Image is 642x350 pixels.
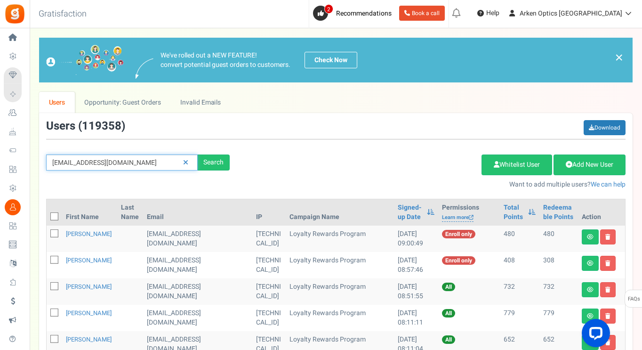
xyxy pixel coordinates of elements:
td: Loyalty Rewards Program [286,252,394,278]
img: images [136,58,153,79]
a: Total Points [504,203,523,222]
span: 2 [324,4,333,14]
span: Help [484,8,499,18]
a: Invalid Emails [171,92,231,113]
td: [TECHNICAL_ID] [252,226,285,252]
th: Email [143,199,252,226]
td: 408 [500,252,539,278]
a: [PERSON_NAME] [66,256,112,265]
td: 480 [500,226,539,252]
td: [TECHNICAL_ID] [252,278,285,305]
span: Recommendations [336,8,392,18]
th: IP [252,199,285,226]
img: Gratisfaction [4,3,25,24]
span: Arken Optics [GEOGRAPHIC_DATA] [520,8,622,18]
i: Delete user [605,234,610,240]
td: 779 [539,305,578,331]
span: All [442,335,455,344]
td: Loyalty Rewards Program [286,226,394,252]
a: Reset [178,155,193,171]
span: 119358 [82,118,121,134]
a: Help [473,6,503,21]
td: [DATE] 09:00:49 [394,226,438,252]
i: View details [587,234,594,240]
img: images [46,45,124,75]
a: Whitelist User [481,155,552,175]
td: 732 [539,278,578,305]
a: × [615,52,623,63]
td: 779 [500,305,539,331]
i: View details [587,313,594,319]
i: Delete user [605,287,610,293]
td: Loyalty Rewards Program [286,305,394,331]
a: [PERSON_NAME] [66,282,112,291]
a: 2 Recommendations [313,6,395,21]
th: Action [578,199,625,226]
td: [EMAIL_ADDRESS][DOMAIN_NAME] [143,278,252,305]
p: Want to add multiple users? [244,180,626,189]
a: [PERSON_NAME] [66,229,112,238]
td: [DATE] 08:57:46 [394,252,438,278]
td: [EMAIL_ADDRESS][DOMAIN_NAME] [143,305,252,331]
p: We've rolled out a NEW FEATURE! convert potential guest orders to customers. [160,51,290,70]
td: 480 [539,226,578,252]
th: Permissions [438,199,500,226]
a: Learn more [442,214,473,222]
a: Download [584,120,626,135]
th: First Name [62,199,117,226]
span: All [442,309,455,317]
a: Users [39,92,75,113]
td: [DATE] 08:51:55 [394,278,438,305]
input: Search by email or name [46,155,198,171]
span: Enroll only [442,256,475,265]
td: [TECHNICAL_ID] [252,252,285,278]
i: View details [587,287,594,293]
td: General [143,252,252,278]
td: [EMAIL_ADDRESS][DOMAIN_NAME] [143,226,252,252]
h3: Gratisfaction [28,5,97,24]
a: Add New User [554,155,626,175]
i: View details [587,260,594,266]
td: [TECHNICAL_ID] [252,305,285,331]
div: Search [198,155,230,171]
td: [DATE] 08:11:11 [394,305,438,331]
span: All [442,283,455,291]
i: Delete user [605,313,610,319]
td: Loyalty Rewards Program [286,278,394,305]
a: Book a call [399,6,445,21]
a: [PERSON_NAME] [66,335,112,344]
span: FAQs [627,290,640,308]
h3: Users ( ) [46,120,125,132]
a: [PERSON_NAME] [66,309,112,317]
td: 732 [500,278,539,305]
i: Delete user [605,260,610,266]
a: Redeemable Points [543,203,574,222]
th: Last Name [117,199,143,226]
th: Campaign Name [286,199,394,226]
a: Opportunity: Guest Orders [75,92,170,113]
a: Check Now [305,52,357,68]
td: 308 [539,252,578,278]
a: We can help [591,179,626,189]
a: Signed-up Date [398,203,422,222]
span: Enroll only [442,230,475,238]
